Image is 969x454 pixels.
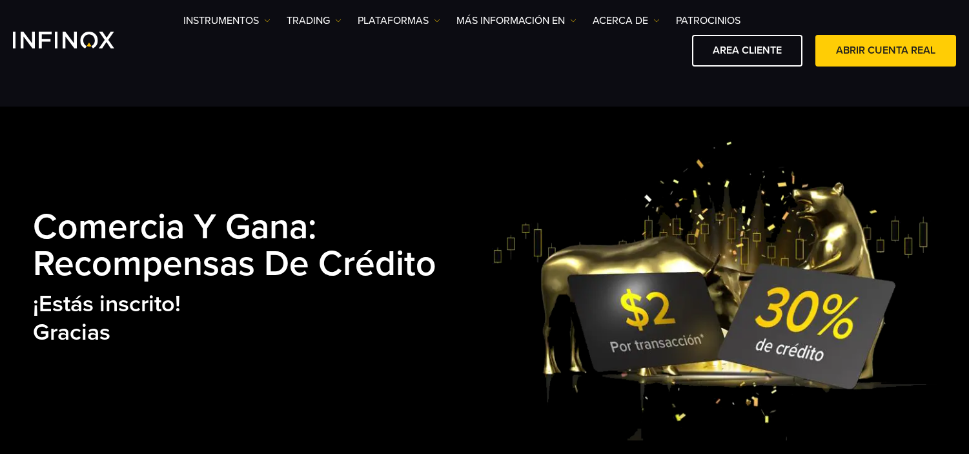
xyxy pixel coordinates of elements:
[358,13,440,28] a: PLATAFORMAS
[815,35,956,67] a: ABRIR CUENTA REAL
[593,13,660,28] a: ACERCA DE
[287,13,342,28] a: TRADING
[456,13,576,28] a: Más información en
[33,206,436,286] strong: Comercia y Gana: Recompensas de Crédito
[692,35,802,67] a: AREA CLIENTE
[13,32,145,48] a: INFINOX Logo
[183,13,270,28] a: Instrumentos
[676,13,740,28] a: Patrocinios
[33,290,493,347] h2: ¡Estás inscrito! Gracias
